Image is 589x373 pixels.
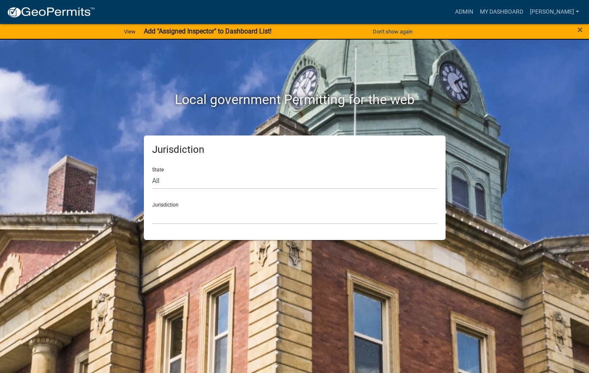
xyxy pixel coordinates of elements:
[527,4,582,20] a: [PERSON_NAME]
[452,4,477,20] a: Admin
[152,144,437,156] h5: Jurisdiction
[121,25,139,38] a: View
[577,24,583,36] span: ×
[65,92,524,107] h2: Local government Permitting for the web
[577,25,583,35] button: Close
[144,27,272,35] strong: Add "Assigned Inspector" to Dashboard List!
[477,4,527,20] a: My Dashboard
[370,25,416,38] button: Don't show again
